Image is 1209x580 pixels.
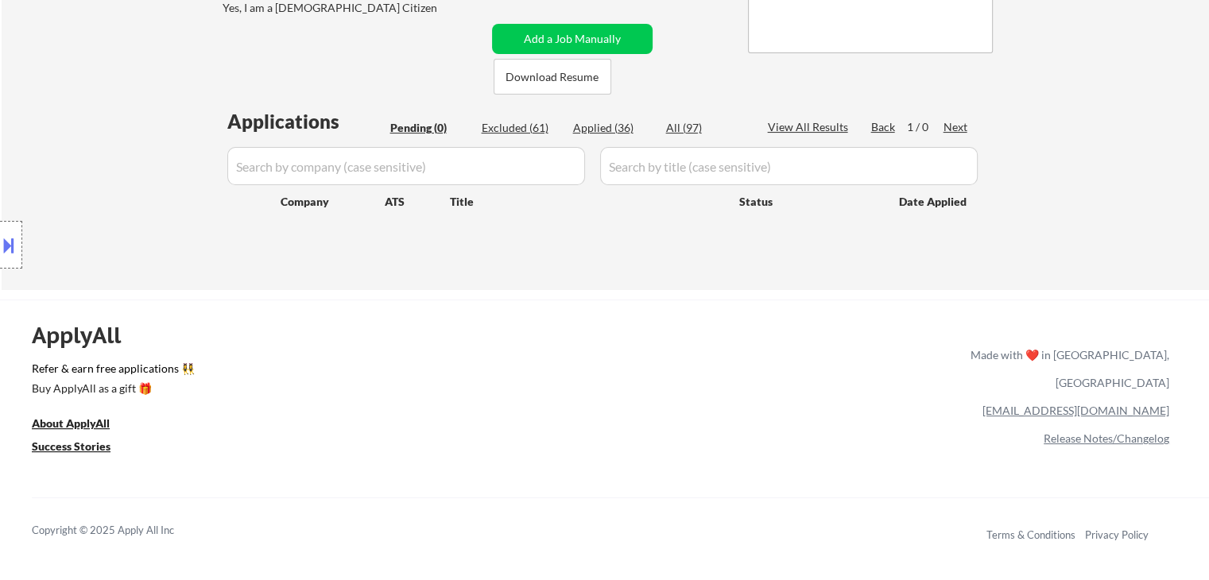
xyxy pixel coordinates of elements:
[227,147,585,185] input: Search by company (case sensitive)
[32,438,132,458] a: Success Stories
[494,59,611,95] button: Download Resume
[739,187,876,215] div: Status
[450,194,724,210] div: Title
[600,147,978,185] input: Search by title (case sensitive)
[907,119,944,135] div: 1 / 0
[899,194,969,210] div: Date Applied
[32,363,638,380] a: Refer & earn free applications 👯‍♀️
[32,416,110,430] u: About ApplyAll
[986,528,1075,541] a: Terms & Conditions
[573,120,653,136] div: Applied (36)
[390,120,470,136] div: Pending (0)
[281,194,385,210] div: Company
[964,341,1169,396] div: Made with ❤️ in [GEOGRAPHIC_DATA], [GEOGRAPHIC_DATA]
[871,119,897,135] div: Back
[482,120,561,136] div: Excluded (61)
[768,119,853,135] div: View All Results
[1085,528,1149,541] a: Privacy Policy
[385,194,450,210] div: ATS
[666,120,746,136] div: All (97)
[32,415,132,435] a: About ApplyAll
[32,383,191,394] div: Buy ApplyAll as a gift 🎁
[32,439,110,453] u: Success Stories
[982,404,1169,417] a: [EMAIL_ADDRESS][DOMAIN_NAME]
[944,119,969,135] div: Next
[492,24,653,54] button: Add a Job Manually
[1044,431,1169,445] a: Release Notes/Changelog
[227,112,385,131] div: Applications
[32,523,215,539] div: Copyright © 2025 Apply All Inc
